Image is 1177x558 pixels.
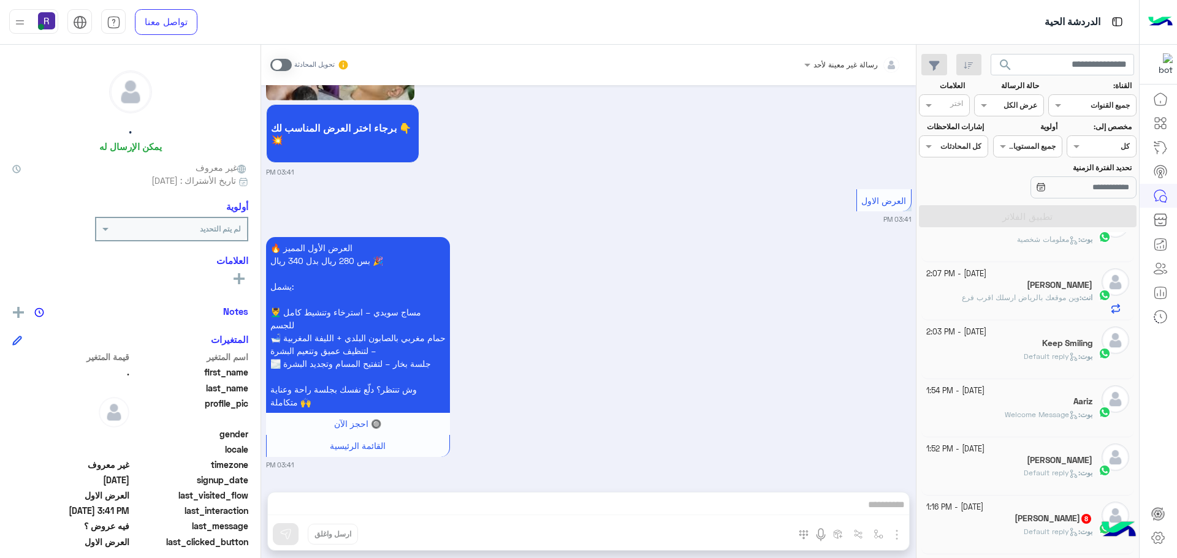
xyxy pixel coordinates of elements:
[1097,509,1140,552] img: hulul-logo.png
[38,12,55,29] img: userImage
[211,334,248,345] h6: المتغيرات
[99,141,162,152] h6: يمكن الإرسال له
[12,366,129,379] span: .
[132,397,249,425] span: profile_pic
[1024,468,1078,477] span: Default reply
[12,458,129,471] span: غير معروف
[1099,347,1111,360] img: WhatsApp
[926,502,983,513] small: [DATE] - 1:16 PM
[994,162,1132,173] label: تحديد الفترة الزمنية
[330,440,386,451] span: القائمة الرئيسية
[1080,352,1092,361] span: بوت
[1151,53,1173,75] img: 322853014244696
[1050,80,1132,91] label: القناة:
[107,15,121,29] img: tab
[132,458,249,471] span: timezone
[132,535,249,548] span: last_clicked_button
[132,350,249,363] span: اسم المتغير
[308,524,358,545] button: ارسل واغلق
[1078,235,1092,244] b: :
[1081,293,1092,302] span: انت
[132,489,249,502] span: last_visited_flow
[1042,338,1092,349] h5: Keep Smiling
[1017,235,1078,244] span: معلومات شخصية
[1110,14,1125,29] img: tab
[1102,502,1129,529] img: defaultAdmin.png
[12,489,129,502] span: العرض الاول
[998,58,1013,72] span: search
[223,306,248,317] h6: Notes
[12,15,28,30] img: profile
[334,418,381,429] span: 🔘 احجز الآن
[1078,410,1092,419] b: :
[266,460,294,470] small: 03:41 PM
[883,214,912,224] small: 03:41 PM
[266,167,294,177] small: 03:41 PM
[132,366,249,379] span: first_name
[1099,289,1111,301] img: WhatsApp
[271,122,414,145] span: برجاء اختر العرض المناسب لك 👇 💥
[1102,443,1129,471] img: defaultAdmin.png
[1148,9,1173,35] img: Logo
[12,473,129,486] span: 2025-10-03T12:39:48.551Z
[196,161,248,174] span: غير معروف
[226,201,248,212] h6: أولوية
[1024,527,1078,536] span: Default reply
[294,60,335,70] small: تحويل المحادثة
[1102,268,1129,296] img: defaultAdmin.png
[976,80,1039,91] label: حالة الرسالة
[1073,396,1092,407] h5: Aariz
[1045,14,1100,31] p: الدردشة الحية
[1102,385,1129,413] img: defaultAdmin.png
[13,307,24,318] img: add
[73,15,87,29] img: tab
[861,195,906,206] span: العرض الاول
[962,293,1080,302] span: وين موقعك بالرياض ارسلك اقرب فرع
[1081,514,1091,524] span: 8
[1078,468,1092,477] b: :
[132,519,249,532] span: last_message
[1078,352,1092,361] b: :
[950,98,965,112] div: اختر
[920,121,983,132] label: إشارات الملاحظات
[919,205,1137,227] button: تطبيق الفلاتر
[1005,410,1078,419] span: Welcome Message
[12,535,129,548] span: العرض الاول
[34,307,44,317] img: notes
[12,519,129,532] span: فيه عروض ؟
[1080,293,1092,302] b: :
[12,428,129,440] span: null
[132,473,249,486] span: signup_date
[1099,231,1111,243] img: WhatsApp
[12,443,129,456] span: null
[110,71,151,113] img: defaultAdmin.png
[12,255,248,266] h6: العلامات
[926,268,986,280] small: [DATE] - 2:07 PM
[926,443,985,455] small: [DATE] - 1:52 PM
[132,428,249,440] span: gender
[1080,235,1092,244] span: بوت
[266,237,450,413] p: 3/10/2025, 3:41 PM
[926,385,985,397] small: [DATE] - 1:54 PM
[12,504,129,517] span: 2025-10-03T12:41:40.61Z
[1015,513,1092,524] h5: Shah Wali
[132,504,249,517] span: last_interaction
[1024,352,1078,361] span: Default reply
[1080,527,1092,536] span: بوت
[920,80,965,91] label: العلامات
[1027,455,1092,466] h5: Ming
[12,350,129,363] span: قيمة المتغير
[129,123,132,137] h5: .
[1078,527,1092,536] b: :
[132,382,249,394] span: last_name
[1099,464,1111,477] img: WhatsApp
[926,326,986,338] small: [DATE] - 2:03 PM
[1027,280,1092,290] h5: ياسر الحزيمي
[1102,326,1129,354] img: defaultAdmin.png
[200,224,241,233] b: لم يتم التحديد
[99,397,129,428] img: defaultAdmin.png
[1080,468,1092,477] span: بوت
[1099,406,1111,418] img: WhatsApp
[991,54,1021,80] button: search
[101,9,126,35] a: tab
